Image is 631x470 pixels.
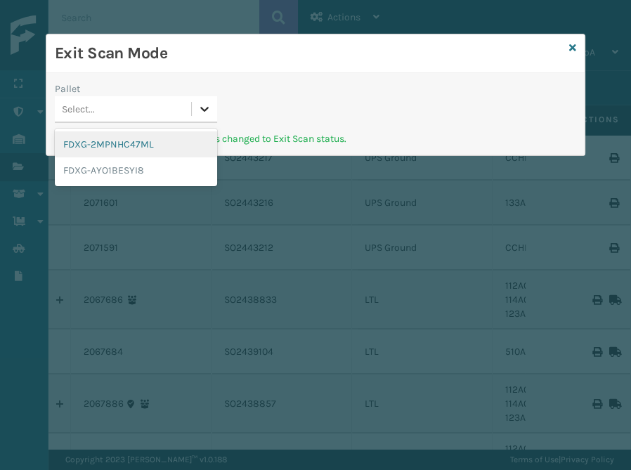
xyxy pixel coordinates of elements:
div: Select... [62,102,95,117]
h3: Exit Scan Mode [55,43,564,64]
div: FDXG-AYO1BESYI8 [55,157,217,183]
label: Pallet [55,81,80,96]
div: FDXG-2MPNHC47ML [55,131,217,157]
p: Pallet scanned and Fulfillment Orders changed to Exit Scan status. [55,131,576,146]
